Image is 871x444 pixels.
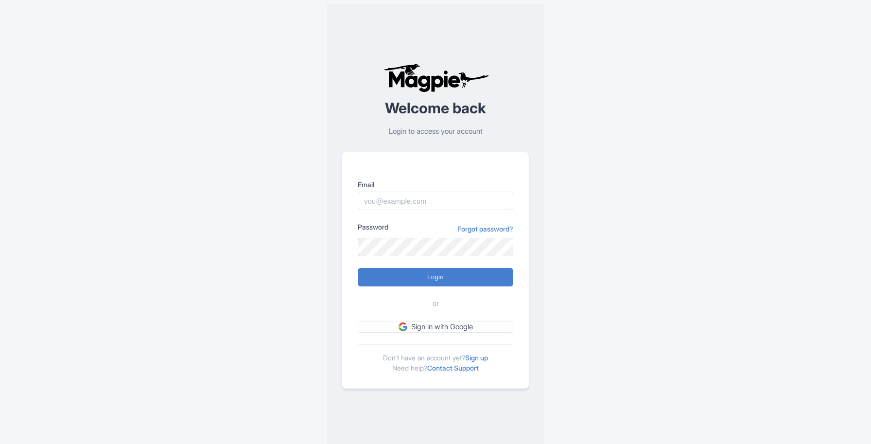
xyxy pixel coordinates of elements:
[358,179,513,190] label: Email
[342,100,529,116] h2: Welcome back
[358,192,513,210] input: you@example.com
[427,364,479,372] a: Contact Support
[358,268,513,286] input: Login
[358,222,388,232] label: Password
[381,63,490,92] img: logo-ab69f6fb50320c5b225c76a69d11143b.png
[433,298,439,309] span: or
[457,224,513,234] a: Forgot password?
[342,126,529,137] p: Login to access your account
[358,344,513,373] div: Don't have an account yet? Need help?
[358,321,513,333] a: Sign in with Google
[399,322,407,331] img: google.svg
[465,354,488,362] a: Sign up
